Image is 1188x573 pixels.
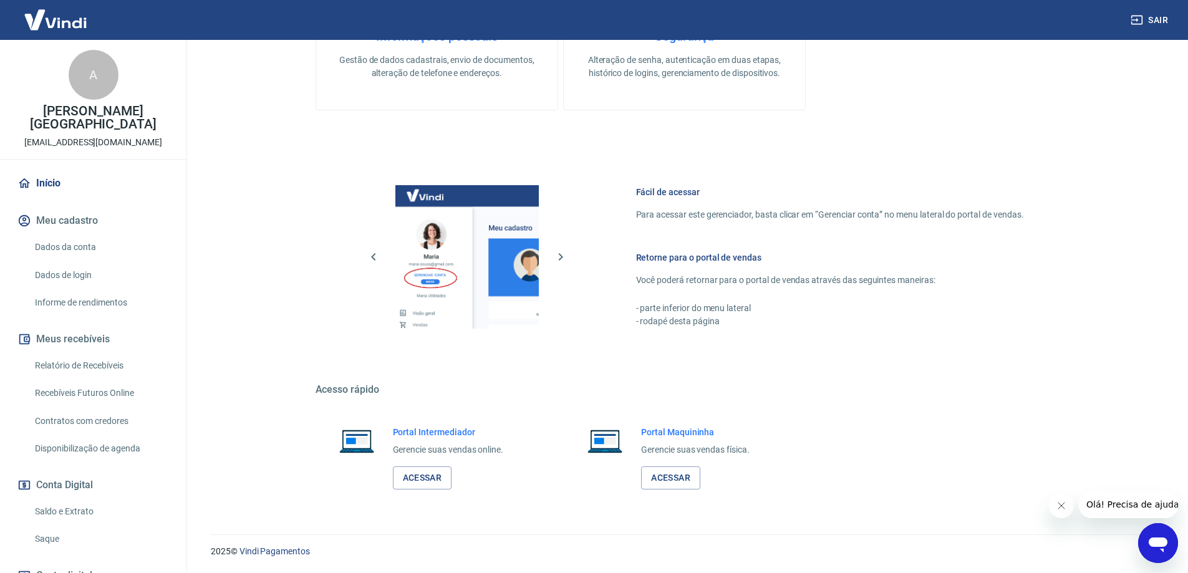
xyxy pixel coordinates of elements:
h6: Portal Intermediador [393,426,504,438]
h5: Acesso rápido [316,383,1054,396]
a: Saldo e Extrato [30,499,171,524]
a: Dados de login [30,262,171,288]
div: A [69,50,118,100]
a: Saque [30,526,171,552]
img: Vindi [15,1,96,39]
iframe: Botão para abrir a janela de mensagens [1138,523,1178,563]
button: Conta Digital [15,471,171,499]
p: [EMAIL_ADDRESS][DOMAIN_NAME] [24,136,162,149]
a: Dados da conta [30,234,171,260]
iframe: Fechar mensagem [1049,493,1074,518]
span: Olá! Precisa de ajuda? [7,9,105,19]
p: Você poderá retornar para o portal de vendas através das seguintes maneiras: [636,274,1024,287]
button: Meus recebíveis [15,325,171,353]
img: Imagem da dashboard mostrando o botão de gerenciar conta na sidebar no lado esquerdo [395,185,539,329]
h6: Fácil de acessar [636,186,1024,198]
img: Imagem de um notebook aberto [579,426,631,456]
p: [PERSON_NAME] [GEOGRAPHIC_DATA] [10,105,176,131]
img: Imagem de um notebook aberto [331,426,383,456]
a: Relatório de Recebíveis [30,353,171,378]
p: Alteração de senha, autenticação em duas etapas, histórico de logins, gerenciamento de dispositivos. [584,54,785,80]
p: Gestão de dados cadastrais, envio de documentos, alteração de telefone e endereços. [336,54,538,80]
p: Para acessar este gerenciador, basta clicar em “Gerenciar conta” no menu lateral do portal de ven... [636,208,1024,221]
a: Disponibilização de agenda [30,436,171,461]
button: Meu cadastro [15,207,171,234]
a: Informe de rendimentos [30,290,171,315]
a: Vindi Pagamentos [239,546,310,556]
h6: Portal Maquininha [641,426,750,438]
iframe: Mensagem da empresa [1079,491,1178,518]
a: Acessar [641,466,700,489]
button: Sair [1128,9,1173,32]
p: Gerencie suas vendas física. [641,443,750,456]
a: Acessar [393,466,452,489]
a: Contratos com credores [30,408,171,434]
p: 2025 © [211,545,1158,558]
a: Recebíveis Futuros Online [30,380,171,406]
h6: Retorne para o portal de vendas [636,251,1024,264]
p: - parte inferior do menu lateral [636,302,1024,315]
p: Gerencie suas vendas online. [393,443,504,456]
a: Início [15,170,171,197]
p: - rodapé desta página [636,315,1024,328]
